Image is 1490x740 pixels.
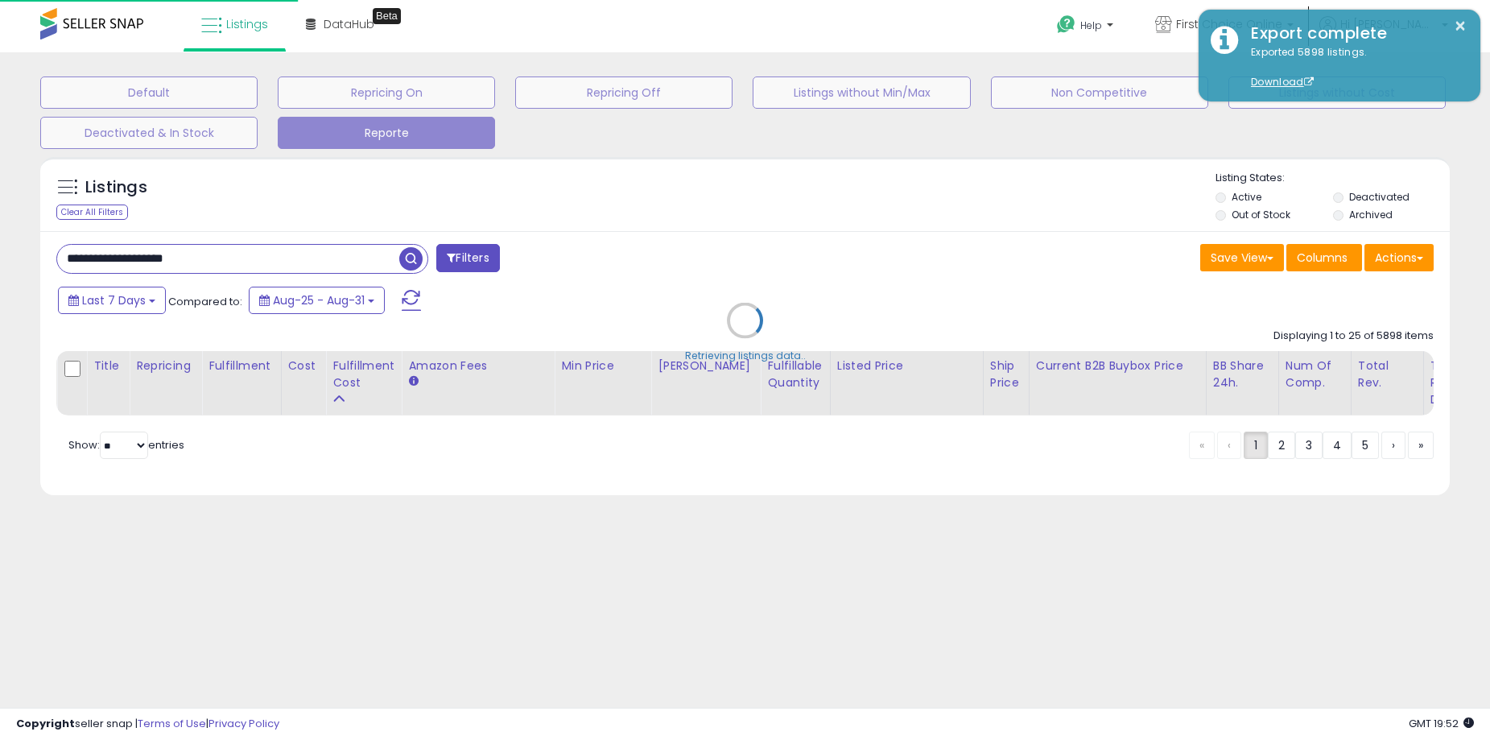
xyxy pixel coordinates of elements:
div: seller snap | | [16,717,279,732]
span: DataHub [324,16,374,32]
button: Default [40,76,258,109]
div: Exported 5898 listings. [1239,45,1468,90]
button: Reporte [278,117,495,149]
button: Listings without Min/Max [753,76,970,109]
div: Retrieving listings data.. [685,349,806,363]
button: Repricing On [278,76,495,109]
a: Help [1044,2,1129,52]
div: Export complete [1239,22,1468,45]
div: Tooltip anchor [373,8,401,24]
button: Non Competitive [991,76,1208,109]
button: Repricing Off [515,76,733,109]
i: Get Help [1056,14,1076,35]
a: Privacy Policy [208,716,279,731]
button: × [1454,16,1467,36]
strong: Copyright [16,716,75,731]
button: Deactivated & In Stock [40,117,258,149]
a: Terms of Use [138,716,206,731]
span: First Choice Online [1176,16,1282,32]
span: 2025-09-8 19:52 GMT [1409,716,1474,731]
a: Download [1251,75,1314,89]
span: Help [1080,19,1102,32]
span: Listings [226,16,268,32]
